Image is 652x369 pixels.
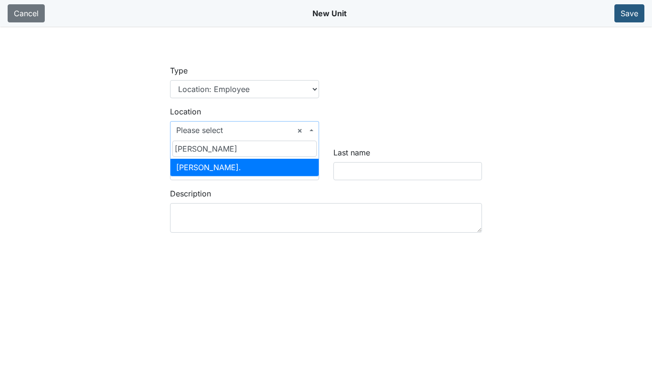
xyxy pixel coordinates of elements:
[170,65,188,76] label: Type
[8,4,45,22] a: Cancel
[170,188,211,199] label: Description
[614,4,644,22] button: Save
[170,121,319,139] span: Please select
[171,159,318,176] li: [PERSON_NAME].
[312,4,347,23] div: New Unit
[297,124,302,136] span: Remove all items
[176,124,307,136] span: Please select
[333,147,370,158] label: Last name
[170,106,201,117] label: Location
